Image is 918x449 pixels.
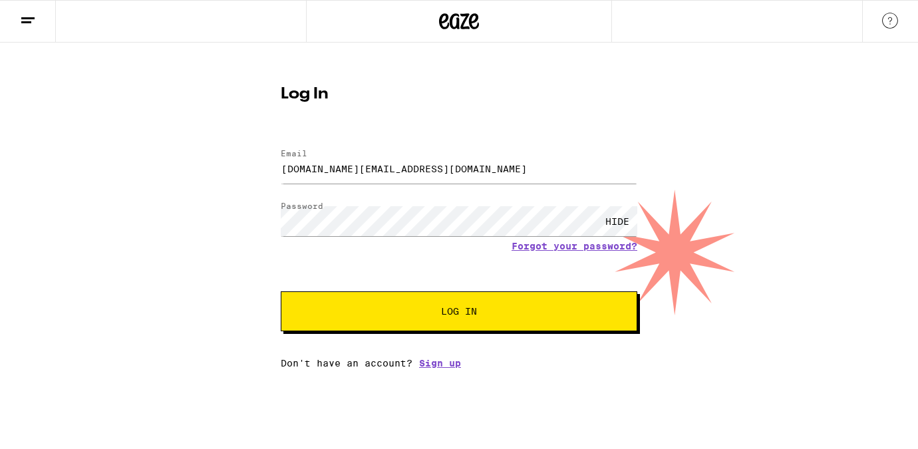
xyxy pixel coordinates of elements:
label: Password [281,202,323,210]
span: Log In [441,307,477,316]
a: Forgot your password? [512,241,637,251]
div: HIDE [597,206,637,236]
label: Email [281,149,307,158]
input: Email [281,154,637,184]
div: Don't have an account? [281,358,637,369]
h1: Log In [281,86,637,102]
a: Sign up [419,358,461,369]
button: Log In [281,291,637,331]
